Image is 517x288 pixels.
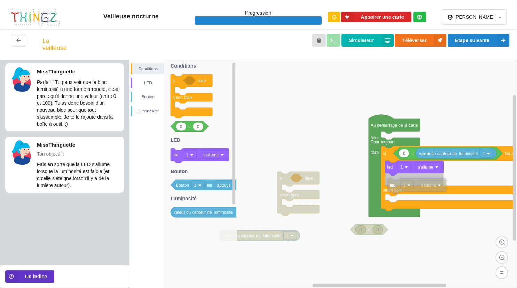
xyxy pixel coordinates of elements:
div: Luminosité [132,108,164,115]
text: Bouton [176,183,189,188]
text: valeur du capteur de [222,233,261,238]
text: luminosité [459,151,478,156]
text: 0 [377,227,379,232]
text: faire [198,78,206,83]
div: Tu es connecté au serveur de création de Thingz [413,12,426,22]
text: led [173,153,178,157]
text: valeur du capteur de [419,151,457,156]
text: s'allume [418,165,433,170]
text: luminosité [214,210,233,215]
text: s'allume [204,153,219,157]
button: Simulateur [341,34,393,47]
img: thingz_logo.png [8,8,60,26]
text: Bouton [171,169,188,174]
text: s'allume [421,183,436,188]
text: < [188,124,191,129]
text: Pour toujours [371,140,395,145]
text: 0 [403,151,405,156]
text: Luminosité [171,196,197,201]
text: faire [371,150,379,155]
button: Etape suivante [448,34,509,47]
div: LED [132,79,164,86]
text: led [387,165,393,170]
text: sinon faire [173,95,192,100]
div: Bouton [132,93,164,100]
text: appuyé [217,183,231,188]
text: < [368,227,370,232]
p: Ton objectif : [37,150,120,157]
text: Conditions [171,63,196,69]
text: valeur du capteur de [174,210,212,215]
div: Conditions [132,65,164,72]
div: La veilleuse [42,38,67,52]
text: si [173,78,176,83]
text: 0 [180,124,182,129]
text: est [206,183,212,188]
text: Au démarrage de la carte [371,123,418,128]
button: Appairer une carte [341,12,411,23]
text: 1 [186,153,188,157]
text: faire [371,135,379,140]
button: Un indice [5,270,54,283]
p: Progression [195,9,322,16]
text: 1 [401,165,403,170]
p: Parfait ! Tu peux voir que le bloc luminosité a une forme arrondie, c'est parce qu'il donne une v... [37,79,120,127]
text: 1 [403,183,406,188]
div: Veilleuse nocturne [68,13,195,21]
text: 0 [360,227,362,232]
p: Fais en sorte que la LED s'allume lorsque la luminosité est faible (et qu'elle s'éteigne lorsqu'i... [37,161,120,189]
text: 1 [483,151,485,156]
p: MissThinguette [37,68,120,75]
text: 0 [197,124,199,129]
text: luminosité [263,233,282,238]
text: LED [171,137,180,143]
text: si [383,151,386,156]
p: MissThinguette [37,141,120,148]
text: sinon faire [383,188,402,193]
div: [PERSON_NAME] [454,15,494,20]
text: led [390,183,395,188]
text: 1 [287,233,289,238]
button: Téléverser [395,34,446,47]
text: 1 [194,183,197,188]
text: < [411,151,414,156]
text: faire [505,151,513,156]
button: Annuler les modifications et revenir au début de l'étape [312,34,326,47]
